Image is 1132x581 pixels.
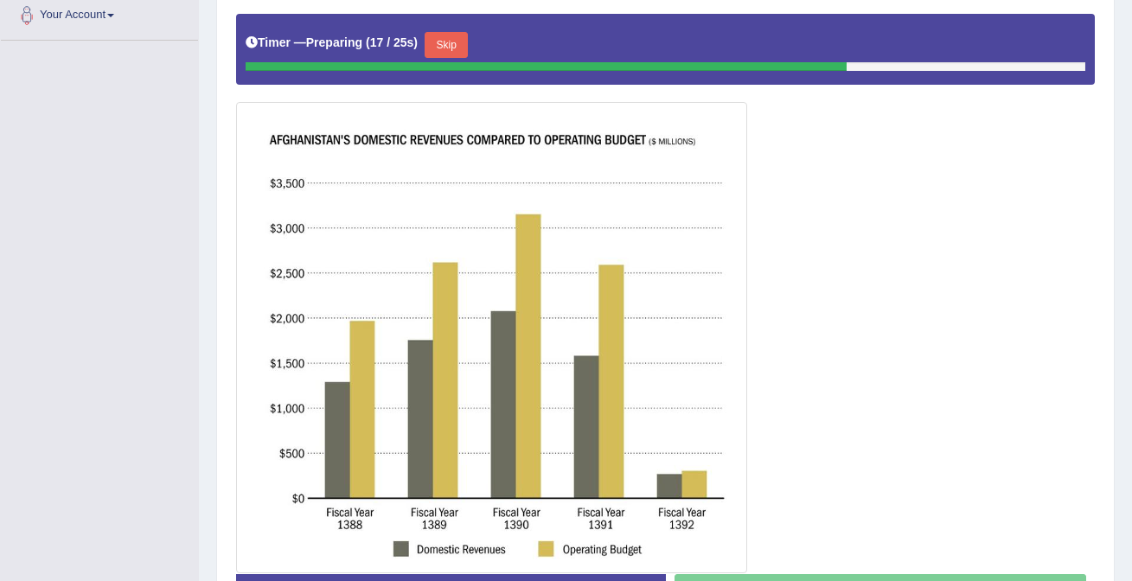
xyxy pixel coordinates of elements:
button: Skip [425,32,468,58]
b: ( [366,35,370,49]
b: Preparing [306,35,362,49]
h5: Timer — [246,36,418,49]
b: 17 / 25s [370,35,414,49]
b: ) [413,35,418,49]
